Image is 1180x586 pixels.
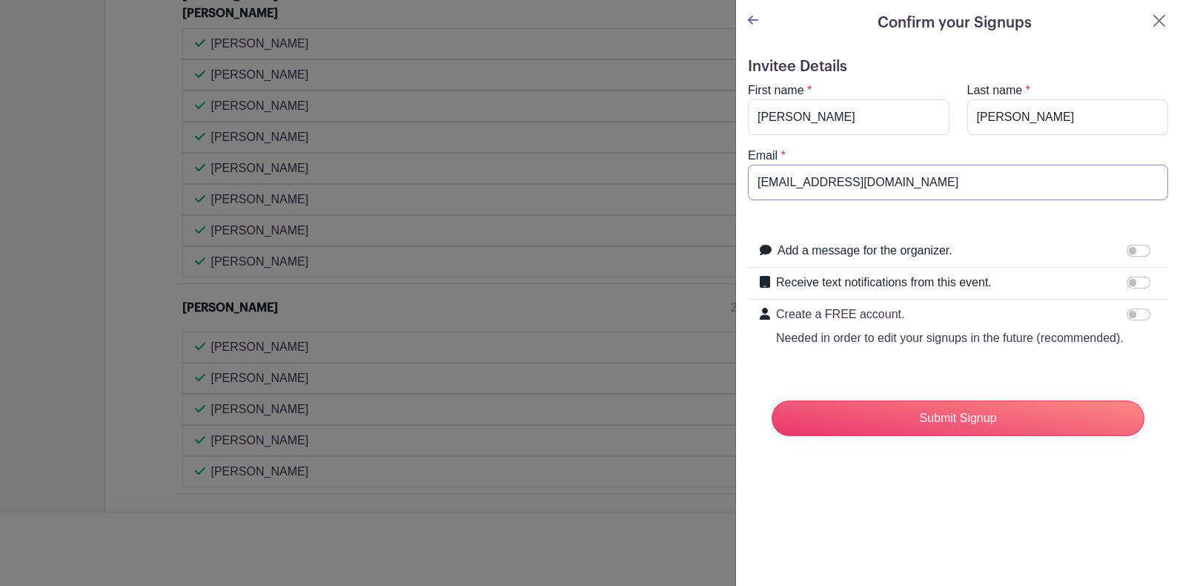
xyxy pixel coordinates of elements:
p: Needed in order to edit your signups in the future (recommended). [776,329,1124,347]
input: Submit Signup [772,401,1144,436]
p: Create a FREE account. [776,306,1124,323]
label: First name [748,82,804,99]
label: Add a message for the organizer. [778,242,952,260]
h5: Invitee Details [748,58,1168,76]
label: Receive text notifications from this event. [776,274,992,292]
label: Email [748,147,778,165]
label: Last name [967,82,1023,99]
button: Close [1150,12,1168,30]
h5: Confirm your Signups [878,12,1032,34]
